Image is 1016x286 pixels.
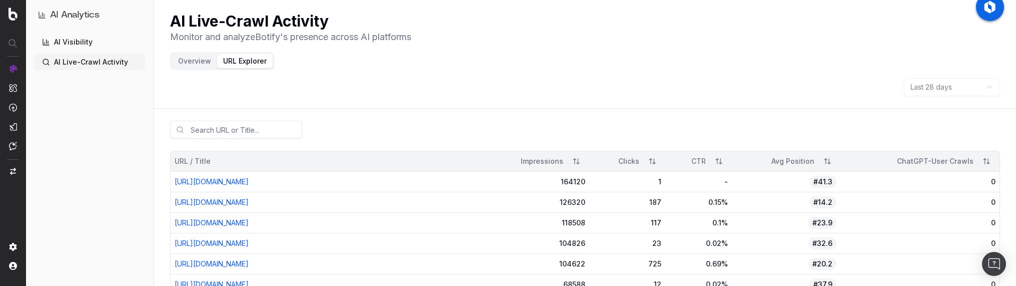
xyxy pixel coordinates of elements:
[710,152,728,170] button: Sort
[170,30,411,44] p: Monitor and analyze Botify 's presence across AI platforms
[844,197,995,207] div: 0
[669,238,728,248] div: 0.02%
[9,262,17,270] img: My account
[9,8,18,21] img: Botify logo
[669,156,706,166] div: CTR
[808,217,836,229] span: #23.9
[593,177,661,187] div: 1
[669,197,728,207] div: 0.15%
[485,177,585,187] div: 164120
[170,12,411,30] h1: AI Live-Crawl Activity
[982,252,1006,276] div: Open Intercom Messenger
[485,197,585,207] div: 126320
[9,243,17,251] img: Setting
[9,103,17,112] img: Activation
[808,258,836,270] span: #20.2
[485,238,585,248] div: 104826
[175,259,249,268] a: [URL][DOMAIN_NAME]
[9,65,17,73] img: Analytics
[593,259,661,269] div: 725
[172,54,217,68] button: Overview
[175,218,249,227] a: [URL][DOMAIN_NAME]
[34,34,146,50] a: AI Visibility
[844,238,995,248] div: 0
[736,156,815,166] div: Avg Position
[818,152,836,170] button: Sort
[34,54,146,70] a: AI Live-Crawl Activity
[175,156,477,166] div: URL / Title
[593,238,661,248] div: 23
[643,152,661,170] button: Sort
[9,84,17,92] img: Intelligence
[175,198,249,206] a: [URL][DOMAIN_NAME]
[9,142,17,150] img: Assist
[50,8,100,22] h1: AI Analytics
[844,218,995,228] div: 0
[9,123,17,131] img: Studio
[217,54,273,68] button: URL Explorer
[844,177,995,187] div: 0
[485,156,563,166] div: Impressions
[844,259,995,269] div: 0
[669,218,728,228] div: 0.1%
[567,152,585,170] button: Sort
[485,218,585,228] div: 118508
[38,8,142,22] button: AI Analytics
[593,197,661,207] div: 187
[977,152,995,170] button: Sort
[669,177,728,187] div: -
[809,176,836,188] span: #41.3
[485,259,585,269] div: 104622
[175,177,249,186] a: [URL][DOMAIN_NAME]
[175,239,249,247] a: [URL][DOMAIN_NAME]
[809,196,836,208] span: #14.2
[593,156,639,166] div: Clicks
[170,121,302,139] input: Search URL or Title...
[593,218,661,228] div: 117
[844,156,973,166] div: ChatGPT-User Crawls
[808,237,836,249] span: #32.6
[10,168,16,175] img: Switch project
[669,259,728,269] div: 0.69%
